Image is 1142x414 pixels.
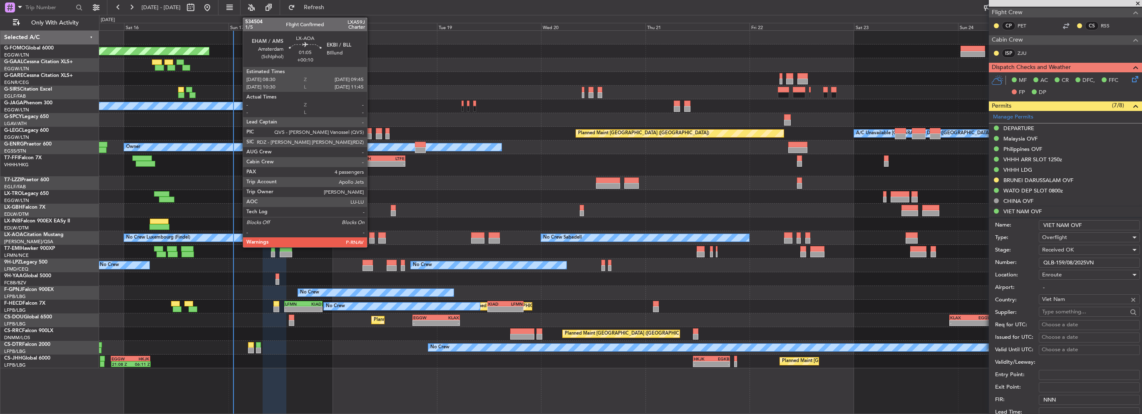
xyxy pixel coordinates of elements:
label: Validity/Leeway: [995,358,1039,367]
label: Exit Point: [995,383,1039,392]
label: Valid Until UTC: [995,346,1039,354]
a: EGSS/STN [4,148,26,154]
span: G-GAAL [4,59,23,64]
div: Planned Maint [GEOGRAPHIC_DATA] ([GEOGRAPHIC_DATA]) [782,355,913,367]
a: EDLW/DTM [4,225,29,231]
a: F-HECDFalcon 7X [4,301,45,306]
a: EGGW/LTN [4,66,29,72]
label: Country: [995,296,1039,304]
a: EGLF/FAB [4,93,26,99]
div: No Crew [100,259,119,271]
a: ZJU [1018,49,1036,57]
div: No Crew [326,300,345,313]
a: VHHH/HKG [4,162,29,168]
div: KLAX [436,315,459,320]
span: FP [1019,89,1025,97]
div: Wed 20 [541,23,645,30]
a: EGLF/FAB [4,184,26,190]
a: RSS [1101,22,1120,30]
div: Malaysia OVF [1003,135,1038,142]
a: T7-EMIHawker 900XP [4,246,55,251]
span: AC [1040,76,1048,85]
span: G-JAGA [4,101,23,106]
a: LX-AOACitation Mustang [4,232,64,237]
a: LFPB/LBG [4,362,26,368]
span: G-ENRG [4,142,24,147]
div: ISP [1002,49,1015,58]
a: LFMN/NCE [4,252,29,259]
a: LFPB/LBG [4,307,26,313]
div: A/C Unavailable [GEOGRAPHIC_DATA] ([GEOGRAPHIC_DATA]) [856,127,991,140]
a: LX-GBHFalcon 7X [4,205,45,210]
input: Trip Number [25,1,73,14]
label: Stage: [995,246,1039,254]
div: Sat 16 [124,23,228,30]
div: Choose a date [1042,321,1137,329]
span: Received OK [1042,246,1074,254]
span: CR [1062,76,1069,85]
div: Mon 18 [333,23,437,30]
button: Only With Activity [9,16,90,30]
span: Refresh [297,5,332,10]
div: No Crew Sabadell [543,232,582,244]
span: Overflight [1042,234,1067,241]
a: G-GAALCessna Citation XLS+ [4,59,73,64]
a: FCBB/BZV [4,280,26,286]
div: LTFE [382,156,405,161]
label: Location: [995,271,1039,279]
span: CS-JHH [4,356,22,361]
span: T7-LZZI [4,177,21,182]
div: - [285,307,303,312]
a: LFMD/CEQ [4,266,28,272]
div: No Crew [430,341,449,354]
div: CP [1002,21,1015,30]
span: 9H-LPZ [4,260,21,265]
div: No Crew [413,259,432,271]
label: Issued for UTC: [995,333,1039,342]
span: FFC [1109,76,1118,85]
span: Cabin Crew [992,35,1023,45]
a: G-FOMOGlobal 6000 [4,46,54,51]
a: EGGW/LTN [4,197,29,204]
div: - [382,161,405,166]
div: [DATE] [101,17,115,24]
span: LX-GBH [4,205,22,210]
span: F-HECD [4,301,22,306]
a: G-LEGCLegacy 600 [4,128,49,133]
a: LX-INBFalcon 900EX EASy II [4,219,70,224]
span: G-LEGC [4,128,22,133]
div: KLAX [950,315,971,320]
a: EGGW/LTN [4,52,29,58]
span: Dispatch Checks and Weather [992,63,1071,72]
div: Tue 19 [437,23,541,30]
a: CS-DTRFalcon 2000 [4,342,50,347]
div: Choose a date [1042,333,1137,342]
span: DP [1039,89,1046,97]
div: Choose a date [1042,346,1137,354]
div: EGGW [112,356,131,361]
a: T7-FFIFalcon 7X [4,155,42,160]
label: Number: [995,259,1039,267]
div: EGKB [711,356,729,361]
a: LFPB/LBG [4,293,26,300]
div: 21:08 Z [112,362,131,367]
div: HKJK [130,356,149,361]
div: DEPARTURE [1003,125,1034,132]
div: Sun 17 [228,23,333,30]
div: - [711,362,729,367]
div: - [413,320,436,325]
div: Planned Maint [GEOGRAPHIC_DATA] ([GEOGRAPHIC_DATA]) [565,328,696,340]
div: Sun 24 [958,23,1063,30]
a: [PERSON_NAME]/QSA [4,239,53,245]
a: G-JAGAPhenom 300 [4,101,52,106]
a: F-GPNJFalcon 900EX [4,287,54,292]
span: MF [1019,76,1027,85]
a: T7-LZZIPraetor 600 [4,177,49,182]
div: WATO DEP SLOT 0800z [1003,187,1063,194]
div: Sat 23 [854,23,958,30]
div: - [950,320,971,325]
span: G-FOMO [4,46,25,51]
div: - [506,307,523,312]
span: [DATE] - [DATE] [142,4,181,11]
div: VHHH [359,156,382,161]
